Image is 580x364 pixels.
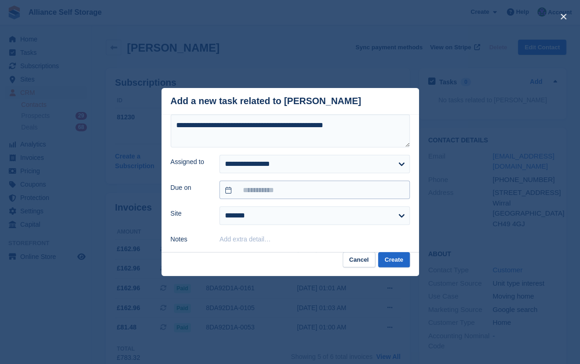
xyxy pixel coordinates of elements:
label: Assigned to [171,157,209,167]
label: Notes [171,235,209,244]
button: Add extra detail… [219,235,270,243]
label: Due on [171,183,209,193]
button: Create [378,252,409,267]
label: Site [171,209,209,218]
div: Add a new task related to [PERSON_NAME] [171,96,362,106]
button: close [556,9,571,24]
button: Cancel [343,252,375,267]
